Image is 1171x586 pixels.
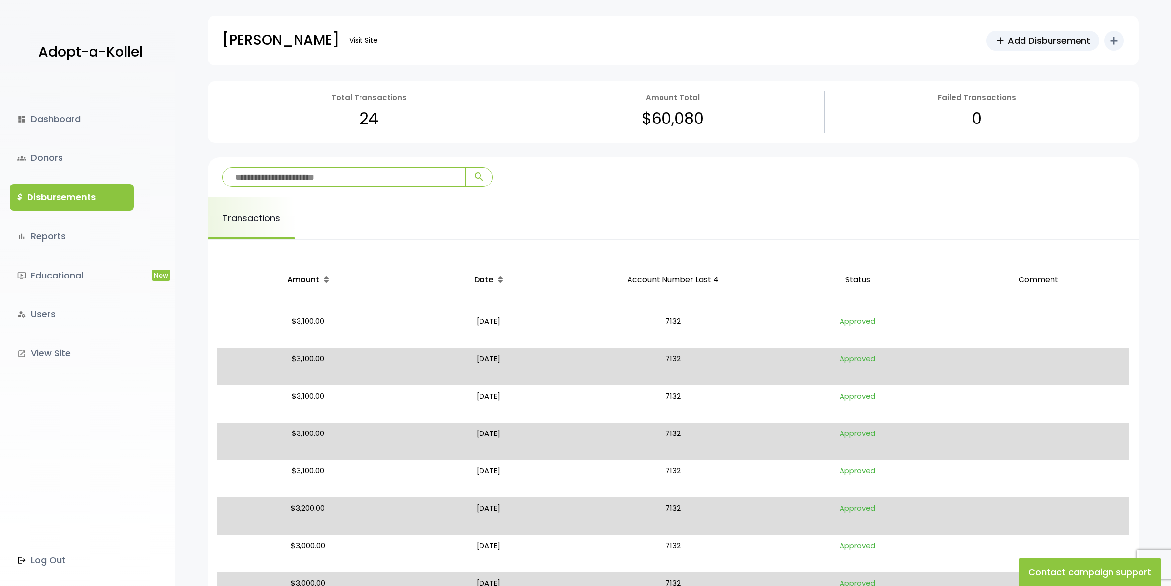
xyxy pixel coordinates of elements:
[583,389,764,419] p: 7132
[221,352,394,381] p: $3,100.00
[646,91,700,104] p: Amount Total
[10,145,134,171] a: groupsDonors
[771,352,944,381] p: Approved
[221,314,394,344] p: $3,100.00
[17,154,26,163] span: groups
[1108,35,1120,47] i: add
[222,28,339,53] p: [PERSON_NAME]
[1008,34,1090,47] span: Add Disbursement
[17,190,22,205] i: $
[771,314,944,344] p: Approved
[402,539,574,568] p: [DATE]
[1019,558,1161,586] button: Contact campaign support
[10,301,134,328] a: manage_accountsUsers
[208,197,295,239] a: Transactions
[10,340,134,367] a: launchView Site
[583,352,764,381] p: 7132
[10,106,134,132] a: dashboardDashboard
[33,29,143,76] a: Adopt-a-Kollel
[583,314,764,344] p: 7132
[465,168,492,186] button: search
[221,539,394,568] p: $3,000.00
[583,464,764,493] p: 7132
[402,389,574,419] p: [DATE]
[402,501,574,531] p: [DATE]
[972,104,982,133] p: 0
[402,427,574,456] p: [DATE]
[10,184,134,211] a: $Disbursements
[402,464,574,493] p: [DATE]
[152,270,170,281] span: New
[583,427,764,456] p: 7132
[331,91,407,104] p: Total Transactions
[221,501,394,531] p: $3,200.00
[938,91,1016,104] p: Failed Transactions
[583,263,764,297] p: Account Number Last 4
[17,349,26,358] i: launch
[287,274,319,285] span: Amount
[402,314,574,344] p: [DATE]
[344,31,383,50] a: Visit Site
[771,263,944,297] p: Status
[221,389,394,419] p: $3,100.00
[995,35,1006,46] span: add
[473,171,485,183] span: search
[17,310,26,319] i: manage_accounts
[221,427,394,456] p: $3,100.00
[771,427,944,456] p: Approved
[10,547,134,574] a: Log Out
[771,389,944,419] p: Approved
[10,223,134,249] a: bar_chartReports
[10,262,134,289] a: ondemand_videoEducationalNew
[952,263,1125,297] p: Comment
[771,501,944,531] p: Approved
[17,115,26,123] i: dashboard
[771,464,944,493] p: Approved
[474,274,493,285] span: Date
[583,539,764,568] p: 7132
[583,501,764,531] p: 7132
[402,352,574,381] p: [DATE]
[1104,31,1124,51] button: add
[986,31,1099,51] a: addAdd Disbursement
[221,464,394,493] p: $3,100.00
[771,539,944,568] p: Approved
[17,271,26,280] i: ondemand_video
[17,232,26,241] i: bar_chart
[642,104,704,133] p: $60,080
[38,40,143,64] p: Adopt-a-Kollel
[360,104,378,133] p: 24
